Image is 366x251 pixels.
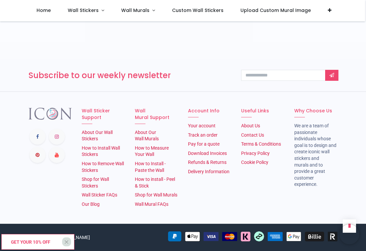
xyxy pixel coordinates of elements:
[135,161,166,173] a: How to Install - Paste the Wall
[241,160,268,165] a: Cookie Policy
[82,130,113,142] a: About Our Wall Stickers
[286,232,301,241] img: Google Pay
[204,232,219,241] img: VISA
[328,232,337,241] img: Revolut Pay
[254,231,264,241] img: Afterpay Clearpay
[37,7,51,14] span: Home
[82,192,117,197] a: Wall Sticker FAQs
[121,7,149,14] span: Wall Murals
[135,145,169,157] a: How to Measure Your Wall
[188,108,231,114] h6: Account Info
[241,132,264,138] a: Contact Us
[188,132,218,138] a: Track an order
[135,201,168,207] a: Wall Mural FAQs
[82,177,109,188] a: Shop for Wall Stickers
[222,232,237,241] img: MasterCard
[241,232,250,241] img: Klarna
[68,7,99,14] span: Wall Stickers
[294,108,337,114] h6: Why Choose Us
[241,141,281,147] a: Terms & Conditions
[188,151,227,156] a: Download Invoices
[135,177,175,188] a: How to install - Peel & Stick
[172,7,224,14] span: Custom Wall Stickers
[188,123,216,128] a: Your account
[241,123,260,128] a: About Us​
[240,7,311,14] span: Upload Custom Mural Image
[339,224,359,244] iframe: Brevo live chat
[168,231,181,241] img: PayPal
[29,70,231,81] h3: Subscribe to our weekly newsletter
[135,108,178,121] h6: Wall Mural Support
[82,201,100,207] a: Our Blog
[82,108,125,121] h6: Wall Sticker Support
[241,108,284,114] h6: Useful Links
[185,232,200,241] img: Apple Pay
[188,141,220,147] a: Pay for a quote
[135,130,159,142] a: About Our Wall Murals
[305,232,324,241] img: Billie
[188,160,227,165] a: Refunds & Returns
[241,151,270,156] a: Privacy Policy
[135,192,177,197] a: Shop for Wall Murals
[82,145,120,157] a: How to Install Wall Stickers
[294,123,337,188] li: We are a team of passionate individuals whose goal is to design and create iconic wall stickers a...
[82,161,124,173] a: How to Remove Wall Stickers
[268,232,283,241] img: American Express
[188,169,229,174] a: Delivery Information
